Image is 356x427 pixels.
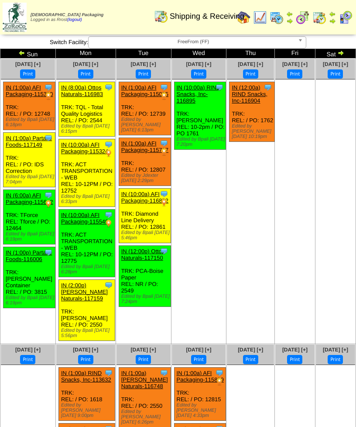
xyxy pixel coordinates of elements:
[329,17,336,24] img: arrowright.gif
[78,69,93,79] button: Print
[191,355,206,364] button: Print
[119,82,171,135] div: TRK: REL: / PO: 12739
[121,230,171,241] div: Edited by Bpali [DATE] 5:46pm
[116,49,171,59] td: Tue
[58,368,115,421] div: TRK: REL: / PO: 1618
[177,84,220,104] a: IN (10:00a) RIND Snacks, Inc-116895
[104,149,113,158] img: PO
[44,248,53,257] img: Tooltip
[229,82,274,142] div: TRK: REL: / PO: 1762
[131,347,156,353] a: [DATE] [+]
[58,139,115,207] div: TRK: ACT TRANSPORTATION - WEB REL: 10-12PM / PO: 12752
[6,135,52,148] a: IN (1:00a) Partake Foods-117149
[315,49,356,59] td: Sat
[174,368,226,421] div: TRK: REL: / PO: 12815
[121,191,168,204] a: IN (10:00a) AFI Packaging-116852
[44,83,53,92] img: Tooltip
[160,92,168,100] img: PO
[20,69,35,79] button: Print
[160,189,168,198] img: Tooltip
[264,83,272,92] img: Tooltip
[119,189,171,243] div: TRK: Diamond Line Delivery REL: / PO: 12861
[121,173,171,183] div: Edited by Jdexter [DATE] 2:29pm
[121,248,165,261] a: IN (12:00p) Ottos Naturals-117150
[121,140,168,153] a: IN (1:00a) AFI Packaging-115707
[160,368,168,377] img: Tooltip
[287,355,302,364] button: Print
[6,192,53,205] a: IN (6:00a) AFI Packaging-115642
[3,247,55,308] div: TRK: [PERSON_NAME] Container REL: / PO: 3815
[282,61,308,67] span: [DATE] [+]
[3,133,55,187] div: TRK: REL: / PO: IDS Correction
[232,84,267,104] a: IN (12:00a) RIND Snacks, Inc-116904
[337,49,344,56] img: arrowright.gif
[328,355,343,364] button: Print
[6,117,55,127] div: Edited by Bpali [DATE] 6:18pm
[323,61,348,67] a: [DATE] [+]
[6,295,55,306] div: Edited by Bpali [DATE] 6:19pm
[323,347,348,353] a: [DATE] [+]
[61,124,115,134] div: Edited by Bpali [DATE] 6:15pm
[31,13,103,22] span: Logged in as Rrost
[186,347,211,353] a: [DATE] [+]
[186,61,211,67] a: [DATE] [+]
[6,231,55,242] div: Edited by Bpali [DATE] 6:19pm
[44,92,53,100] img: PO
[61,370,111,383] a: IN (1:00a) RIND Snacks, Inc-113632
[15,61,41,67] a: [DATE] [+]
[104,83,113,92] img: Tooltip
[44,134,53,142] img: Tooltip
[287,69,302,79] button: Print
[282,347,308,353] a: [DATE] [+]
[339,10,353,24] img: calendarcustomer.gif
[121,117,171,133] div: Edited by [PERSON_NAME] [DATE] 6:13pm
[6,249,52,262] a: IN (1:00p) Partake Foods-116006
[328,69,343,79] button: Print
[92,37,294,47] span: FreeFrom (FF)
[104,219,113,228] img: PO
[44,200,53,208] img: PO
[15,347,41,353] a: [DATE] [+]
[73,347,98,353] span: [DATE] [+]
[154,9,168,23] img: calendarinout.gif
[243,355,258,364] button: Print
[329,10,336,17] img: arrowleft.gif
[160,247,168,255] img: Tooltip
[215,377,224,386] img: PO
[104,281,113,289] img: Tooltip
[61,84,103,97] a: IN (8:00a) Ottos Naturals-116983
[61,403,115,418] div: Edited by [PERSON_NAME] [DATE] 9:00pm
[61,328,115,338] div: Edited by Bpali [DATE] 5:56pm
[243,69,258,79] button: Print
[61,212,108,225] a: IN (10:00a) AFI Packaging-115549
[6,174,55,185] div: Edited by Bpali [DATE] 7:04pm
[121,409,171,425] div: Edited by [PERSON_NAME] [DATE] 6:26pm
[73,61,98,67] a: [DATE] [+]
[44,191,53,200] img: Tooltip
[232,124,274,139] div: Edited by [PERSON_NAME] [DATE] 10:19pm
[296,10,310,24] img: calendarblend.gif
[160,198,168,207] img: PO
[18,49,25,56] img: arrowleft.gif
[61,264,115,275] div: Edited by Bpali [DATE] 6:28pm
[121,370,168,389] a: IN (1:00a) [PERSON_NAME] Naturals-116748
[312,10,326,24] img: calendarinout.gif
[6,84,53,97] a: IN (1:00a) AFI Packaging-115320
[61,282,108,302] a: IN (2:00p) [PERSON_NAME] Naturals-117159
[61,194,115,204] div: Edited by Bpali [DATE] 6:33pm
[191,69,206,79] button: Print
[3,3,27,32] img: zoroco-logo-small.webp
[58,280,115,341] div: TRK: [PERSON_NAME] REL: / PO: 2550
[121,294,171,304] div: Edited by Bpali [DATE] 7:24pm
[215,368,224,377] img: Tooltip
[3,82,55,130] div: TRK: REL: / PO: 12748
[0,49,56,59] td: Sun
[238,347,263,353] a: [DATE] [+]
